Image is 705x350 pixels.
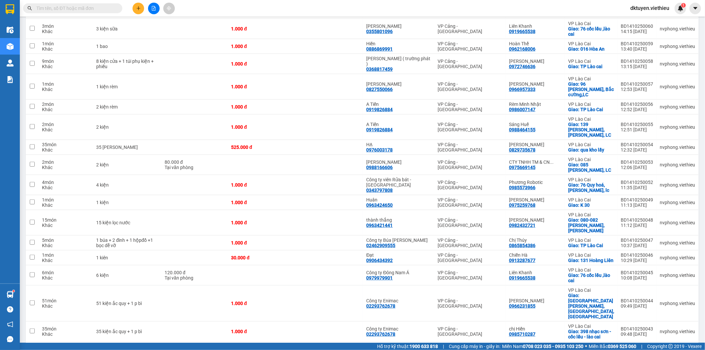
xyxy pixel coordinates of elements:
[42,165,90,170] div: Khác
[42,46,90,52] div: Khác
[509,159,562,165] div: CTY TNHH TM & CN Bình Phương
[660,273,695,278] div: nvphong.viethieu
[42,303,90,309] div: Khác
[42,223,90,228] div: Khác
[366,217,431,223] div: thành thắng
[438,41,502,52] div: VP Cảng - [GEOGRAPHIC_DATA]
[42,185,90,190] div: Khác
[366,159,431,165] div: Mai Hoàng
[42,238,90,243] div: 5 món
[231,220,292,225] div: 1.000 đ
[366,165,393,170] div: 0988166606
[42,217,90,223] div: 15 món
[366,56,431,66] div: kim thoa ( trường phát )
[163,3,175,14] button: aim
[678,5,684,11] img: icon-new-feature
[438,23,502,34] div: VP Cảng - [GEOGRAPHIC_DATA]
[42,142,90,147] div: 35 món
[568,64,614,69] div: Giao: TP Lào cai
[621,303,653,309] div: 09:49 [DATE]
[7,336,13,342] span: message
[96,301,158,306] div: 51 kiện ắc quy + 1 p bì
[42,270,90,275] div: 6 món
[568,147,614,153] div: Giao: qua kho lấy
[568,324,614,329] div: VP Lào Cai
[621,252,653,258] div: BD1410250046
[42,59,90,64] div: 9 món
[231,329,292,334] div: 1.000 đ
[568,21,614,26] div: VP Lào Cai
[660,44,695,49] div: nvphong.viethieu
[42,180,90,185] div: 4 món
[568,59,614,64] div: VP Lào Cai
[621,122,653,127] div: BD1410250055
[568,177,614,182] div: VP Lào Cai
[366,303,395,309] div: 02293762678
[621,197,653,202] div: BD1410250049
[621,185,653,190] div: 11:35 [DATE]
[366,41,431,46] div: Hiền
[621,238,653,243] div: BD1410250047
[621,23,653,29] div: BD1410250060
[366,46,393,52] div: 0886869991
[509,122,562,127] div: Sáng Huế
[621,223,653,228] div: 11:12 [DATE]
[568,202,614,208] div: Giao: K 30
[568,26,614,37] div: Giao: 76 cốc lếu ,lào cai
[509,87,535,92] div: 0966957333
[660,124,695,130] div: nvphong.viethieu
[681,3,686,8] sup: 1
[7,43,14,50] img: warehouse-icon
[568,157,614,162] div: VP Lào Cai
[7,76,14,83] img: solution-icon
[377,343,438,350] span: Hỗ trợ kỹ thuật:
[509,223,535,228] div: 0982432721
[231,200,292,205] div: 1.000 đ
[621,29,653,34] div: 14:15 [DATE]
[42,275,90,281] div: Khác
[165,159,224,165] div: 80.000 đ
[568,287,614,293] div: VP Lào Cai
[568,142,614,147] div: VP Lào Cai
[621,298,653,303] div: BD1410250044
[568,238,614,243] div: VP Lào Cai
[366,326,431,331] div: Công ty Enimac
[366,127,393,132] div: 0919826884
[438,159,502,170] div: VP Cảng - [GEOGRAPHIC_DATA]
[96,26,158,31] div: 3 kiện sữa
[568,217,614,233] div: Giao: 080-082 trần phú, lào cai
[568,81,614,97] div: Giao: 96 lê thanh, Bắc cường,LC
[42,107,90,112] div: Khác
[42,122,90,127] div: 2 món
[366,142,431,147] div: HẠ
[509,202,535,208] div: 0975259768
[509,41,562,46] div: Hoàn Thể
[568,116,614,122] div: VP Lào Cai
[621,275,653,281] div: 10:08 [DATE]
[42,252,90,258] div: 1 món
[660,240,695,245] div: nvphong.viethieu
[366,87,393,92] div: 0827550066
[509,197,562,202] div: Bác Phúc Thái
[509,23,562,29] div: Liên Khanh
[509,81,562,87] div: Thắng Ngọc
[509,127,535,132] div: 0988464155
[660,26,695,31] div: nvphong.viethieu
[42,202,90,208] div: Khác
[438,81,502,92] div: VP Cảng - [GEOGRAPHIC_DATA]
[231,240,292,245] div: 1.000 đ
[509,243,535,248] div: 0865854386
[621,46,653,52] div: 13:40 [DATE]
[366,23,431,29] div: Bùi Văn Bính
[366,238,431,243] div: Công ty Búa Tùng Linh
[42,29,90,34] div: Khác
[621,202,653,208] div: 11:13 [DATE]
[568,182,614,193] div: Giao: 76 Quy hoá, Kim Tân, lc
[641,343,642,350] span: |
[7,306,13,313] span: question-circle
[660,200,695,205] div: nvphong.viethieu
[366,298,431,303] div: Công ty Enimac
[96,124,158,130] div: 2 kiện
[438,180,502,190] div: VP Cảng - [GEOGRAPHIC_DATA]
[621,127,653,132] div: 12:51 [DATE]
